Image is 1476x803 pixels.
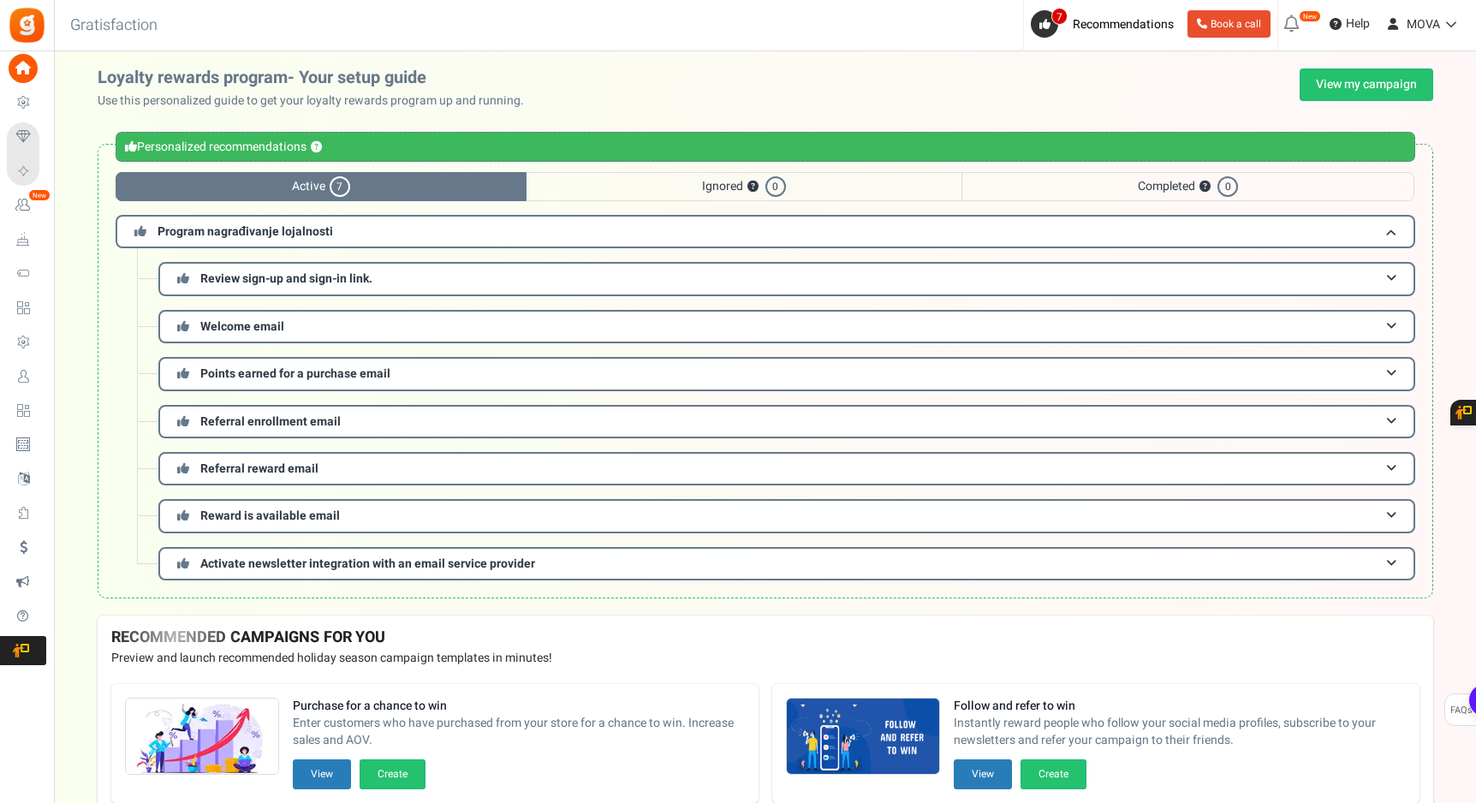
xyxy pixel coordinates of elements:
a: Help [1323,10,1377,38]
span: Recommendations [1073,15,1174,33]
button: Create [1021,759,1086,789]
a: Book a call [1187,10,1271,38]
button: Create [360,759,426,789]
a: 7 Recommendations [1031,10,1181,38]
span: Points earned for a purchase email [200,365,390,383]
strong: Follow and refer to win [954,698,1406,715]
button: ? [1199,181,1211,193]
p: Preview and launch recommended holiday season campaign templates in minutes! [111,650,1419,667]
p: Use this personalized guide to get your loyalty rewards program up and running. [98,92,538,110]
span: Program nagrađivanje lojalnosti [158,223,334,241]
div: Personalized recommendations [116,132,1415,162]
img: Recommended Campaigns [126,699,278,776]
em: New [1299,10,1321,22]
strong: Purchase for a chance to win [293,698,745,715]
span: Welcome email [200,318,284,336]
span: Completed [961,172,1414,201]
button: ? [747,181,759,193]
span: 0 [1217,176,1238,197]
span: Ignored [527,172,961,201]
img: Gratisfaction [8,6,46,45]
span: Enter customers who have purchased from your store for a chance to win. Increase sales and AOV. [293,715,745,749]
span: Referral enrollment email [200,413,341,431]
span: Help [1342,15,1370,33]
span: MOVA [1407,15,1440,33]
span: 0 [765,176,786,197]
em: New [28,189,51,201]
span: 7 [1051,8,1068,25]
button: ? [311,142,322,153]
img: Recommended Campaigns [787,699,939,776]
span: Reward is available email [200,507,340,525]
h3: Gratisfaction [51,9,176,43]
span: Activate newsletter integration with an email service provider [200,555,535,573]
h2: Loyalty rewards program- Your setup guide [98,68,538,87]
span: Review sign-up and sign-in link. [200,270,372,288]
a: View my campaign [1300,68,1433,101]
span: Instantly reward people who follow your social media profiles, subscribe to your newsletters and ... [954,715,1406,749]
span: Active [116,172,527,201]
span: 7 [330,176,350,197]
button: View [954,759,1012,789]
a: New [7,191,46,220]
span: Referral reward email [200,460,318,478]
h4: RECOMMENDED CAMPAIGNS FOR YOU [111,629,1419,646]
button: View [293,759,351,789]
